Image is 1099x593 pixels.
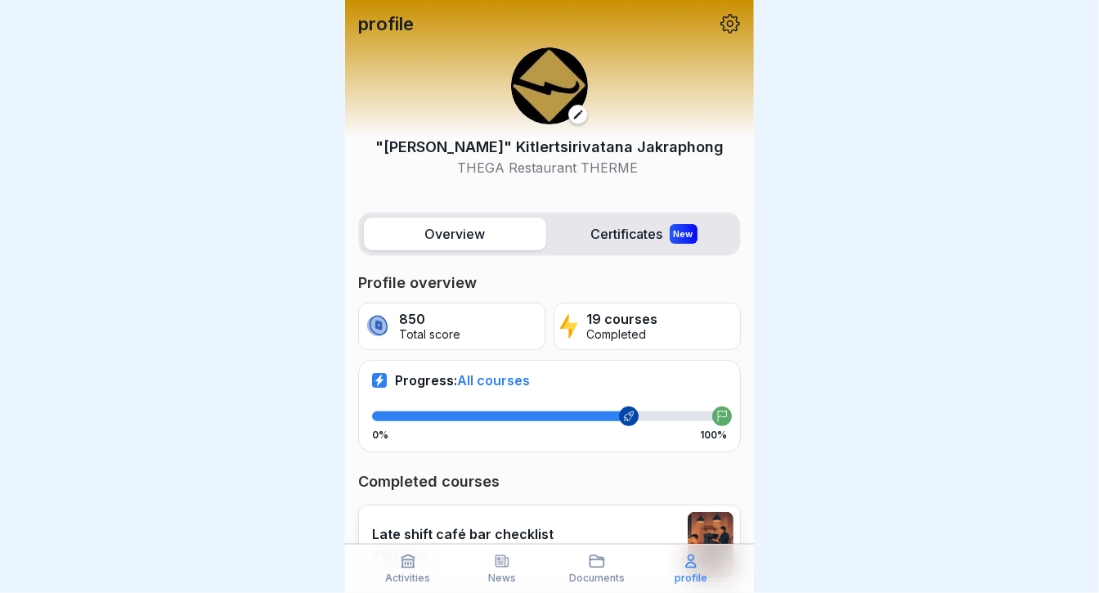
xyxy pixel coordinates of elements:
[457,372,530,389] font: All courses
[358,505,741,585] a: Late shift café bar checklist7 lessons
[511,47,588,124] img: web35t86tqr3cy61n04o2uzo.png
[675,572,707,584] font: profile
[358,13,414,34] font: profile
[637,138,724,155] font: Jakraphong
[457,159,638,176] font: THEGA Restaurant THERME
[364,312,391,340] img: coin.svg
[586,327,646,341] font: Completed
[385,572,430,584] font: Activities
[358,473,500,490] font: Completed courses
[591,226,663,242] font: Certificates
[425,226,486,242] font: Overview
[372,429,388,441] font: 0%
[688,512,733,577] img: etqr6yfhd02hj40xp2zhi3rs.png
[372,526,554,542] font: Late shift café bar checklist
[358,274,477,291] font: Profile overview
[395,372,457,389] font: Progress:
[399,327,460,341] font: Total score
[700,429,727,441] font: 100%
[559,312,578,340] img: lightning.svg
[375,138,633,155] font: "[PERSON_NAME]" Kitlertsirivatana
[569,572,625,584] font: Documents
[586,311,657,327] font: 19 courses
[399,311,425,327] font: 850
[674,228,693,240] font: New
[488,572,516,584] font: News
